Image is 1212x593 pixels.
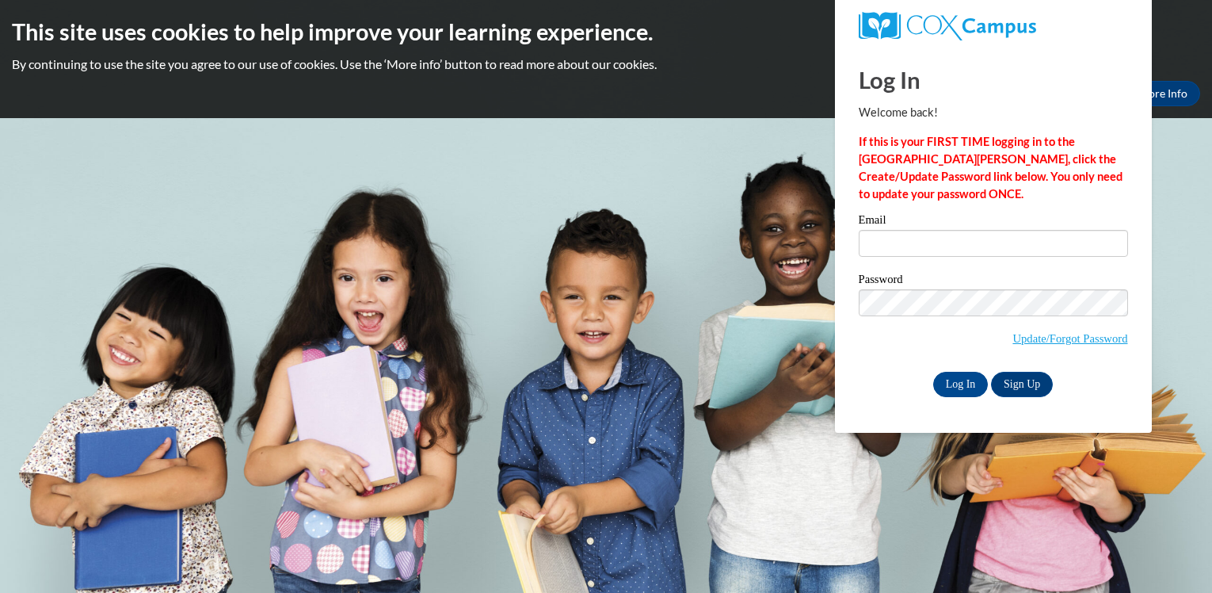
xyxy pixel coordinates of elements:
[859,12,1036,40] img: COX Campus
[1012,332,1127,345] a: Update/Forgot Password
[859,63,1128,96] h1: Log In
[859,12,1128,40] a: COX Campus
[991,372,1053,397] a: Sign Up
[12,55,1200,73] p: By continuing to use the site you agree to our use of cookies. Use the ‘More info’ button to read...
[859,104,1128,121] p: Welcome back!
[933,372,989,397] input: Log In
[859,135,1122,201] strong: If this is your FIRST TIME logging in to the [GEOGRAPHIC_DATA][PERSON_NAME], click the Create/Upd...
[1126,81,1200,106] a: More Info
[859,214,1128,230] label: Email
[859,274,1128,289] label: Password
[12,16,1200,48] h2: This site uses cookies to help improve your learning experience.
